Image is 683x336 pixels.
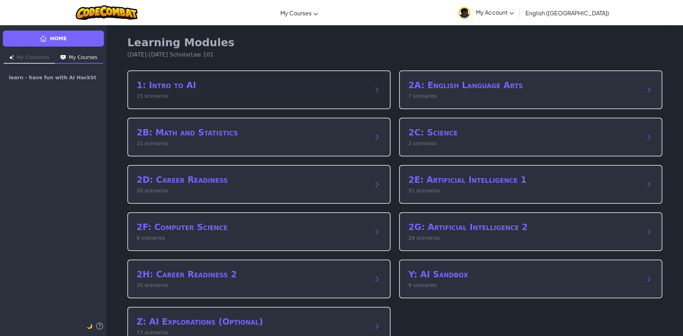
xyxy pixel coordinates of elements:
a: learn - have fun with AI HackStack [3,69,104,86]
img: Icon [60,55,66,60]
p: 15 scenarios [137,92,367,100]
span: My Courses [280,9,312,17]
p: 2 scenarios [408,140,639,147]
p: 6 scenarios [137,234,367,242]
h2: Y: AI Sandbox [408,269,639,280]
span: Home [50,35,67,42]
h2: 2C: Science [408,127,639,138]
span: My Account [476,9,514,16]
a: Home [3,31,104,47]
img: CodeCombat logo [76,5,138,20]
p: 29 scenarios [408,234,639,242]
p: 20 scenarios [137,187,367,194]
p: 21 scenarios [137,140,367,147]
a: My Account [455,1,518,24]
h2: 2H: Career Readiness 2 [137,269,367,280]
p: 9 scenarios [408,282,639,289]
a: My Courses [277,3,322,22]
img: avatar [459,7,470,19]
h2: 2E: Artificial Intelligence 1 [408,174,639,186]
h2: 2D: Career Readiness [137,174,367,186]
p: 7 scenarios [408,92,639,100]
h2: 2F: Computer Science [137,222,367,233]
h2: 2G: Artificial Intelligence 2 [408,222,639,233]
p: 20 scenarios [137,282,367,289]
h1: Learning Modules [127,36,234,49]
button: 🌙 [86,322,92,330]
span: learn - have fun with AI HackStack [9,75,98,81]
p: 51 scenarios [408,187,639,194]
h2: 2A: English Language Arts [408,80,639,91]
button: My Courses [55,52,103,64]
button: My Creations [4,52,55,64]
h2: 2B: Math and Statistics [137,127,367,138]
h2: Z: AI Explorations (Optional) [137,316,367,327]
span: 🌙 [86,323,92,329]
a: English ([GEOGRAPHIC_DATA]) [522,3,613,22]
h2: 1: Intro to AI [137,80,367,91]
span: English ([GEOGRAPHIC_DATA]) [525,9,609,17]
img: Icon [9,55,14,60]
p: [DATE]-[DATE] ScholarLee 101 [127,50,234,59]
